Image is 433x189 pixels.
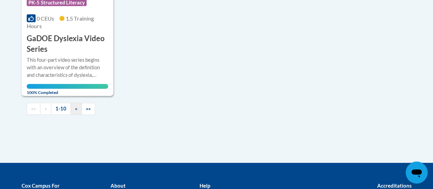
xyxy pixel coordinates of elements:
a: Previous [40,103,51,115]
div: Your progress [27,84,108,89]
iframe: Button to launch messaging window [406,162,428,184]
b: Cox Campus For [22,182,60,189]
div: This four-part video series begins with an overview of the definition and characteristics of dysl... [27,56,108,79]
span: «« [31,106,36,111]
span: 0 CEUs [37,15,54,22]
a: 1-10 [51,103,71,115]
span: »» [86,106,91,111]
b: Help [199,182,210,189]
span: 1.5 Training Hours [27,15,94,29]
b: About [110,182,125,189]
span: 100% Completed [27,84,108,95]
span: « [44,106,47,111]
b: Accreditations [377,182,412,189]
a: End [81,103,95,115]
a: Begining [27,103,40,115]
h3: GaDOE Dyslexia Video Series [27,33,108,55]
a: Next [71,103,82,115]
span: » [75,106,77,111]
